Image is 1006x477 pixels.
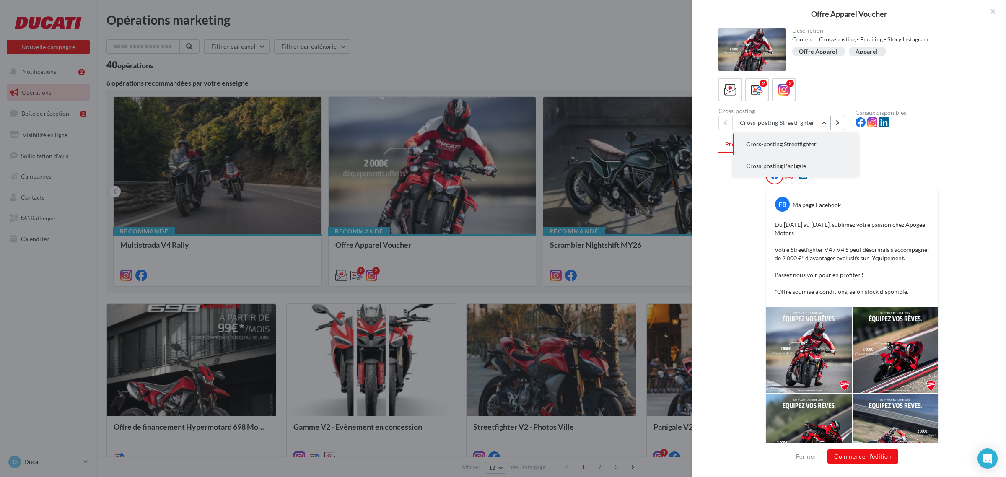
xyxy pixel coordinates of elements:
[977,448,998,469] div: Open Intercom Messenger
[733,155,858,177] button: Cross-posting Panigale
[775,220,930,296] p: Du [DATE] au [DATE], sublimez votre passion chez Apogée Motors Votre Streetfighter V4 / V4 S peut...
[793,451,819,461] button: Fermer
[856,49,877,55] div: Apparel
[775,197,790,212] div: FB
[760,80,767,87] div: 2
[718,108,849,114] div: Cross-posting
[746,162,806,169] span: Cross-posting Panigale
[746,140,817,148] span: Cross-posting Streetfighter
[856,110,986,116] div: Canaux disponibles
[827,449,898,464] button: Commencer l'édition
[799,49,837,55] div: Offre Apparel
[792,28,980,34] div: Description
[733,133,858,155] button: Cross-posting Streetfighter
[733,116,831,130] button: Cross-posting Streetfighter
[792,35,980,44] div: Contenu : Cross-posting - Emailing - Story Instagram
[705,10,993,18] div: Offre Apparel Voucher
[786,80,794,87] div: 2
[793,201,841,209] div: Ma page Facebook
